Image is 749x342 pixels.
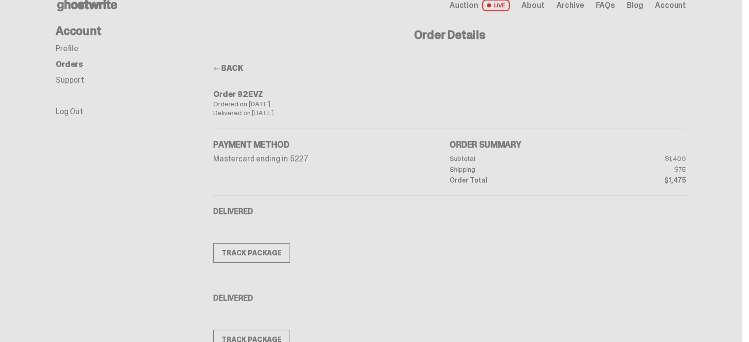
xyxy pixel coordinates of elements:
dt: Shipping [450,166,568,173]
div: Delivered on [DATE] [213,109,686,116]
a: Account [655,1,686,9]
a: TRACK PACKAGE [213,243,290,263]
a: Archive [556,1,584,9]
dt: Order Total [450,177,568,184]
dd: $1,400 [568,155,686,162]
div: Ordered on [DATE] [213,100,686,107]
h6: Delivered [213,294,686,302]
a: Blog [627,1,643,9]
h5: Payment Method [213,140,450,149]
a: Log Out [56,106,83,117]
a: Profile [56,43,78,54]
h6: Delivered [213,208,686,216]
h4: Account [56,25,213,37]
a: About [521,1,544,9]
span: Auction [450,1,478,9]
p: Mastercard ending in 5227 [213,155,450,163]
a: FAQs [595,1,615,9]
div: Order 92EVZ [213,91,686,98]
a: Support [56,75,84,85]
dt: Subtotal [450,155,568,162]
a: Orders [56,59,83,69]
dd: $75 [568,166,686,173]
a: BACK [213,63,243,73]
dd: $1,475 [568,177,686,184]
h4: Order Details [213,29,686,41]
h5: Order Summary [450,140,686,149]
